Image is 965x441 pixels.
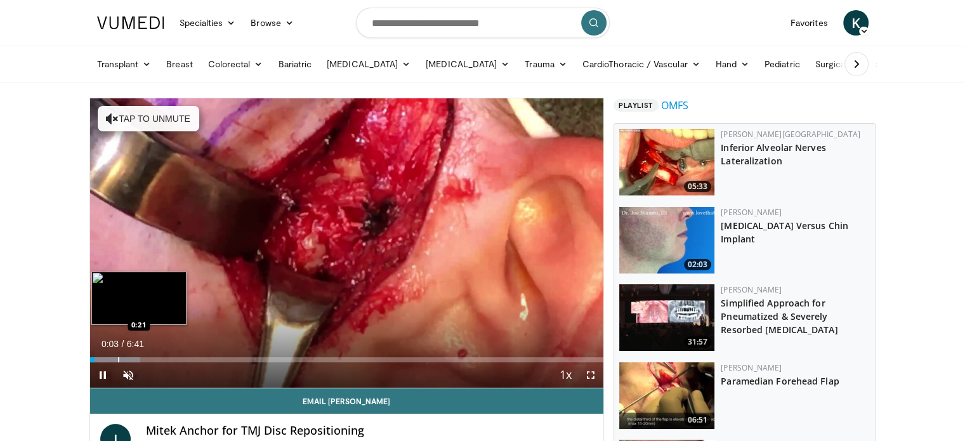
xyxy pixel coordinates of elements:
a: Breast [159,51,200,77]
a: CardioThoracic / Vascular [575,51,708,77]
span: 06:51 [684,414,711,426]
video-js: Video Player [90,98,604,388]
a: Transplant [89,51,159,77]
img: a9012ea9-fd0a-4d2b-bc99-04851df678cf.150x105_q85_crop-smart_upscale.jpg [619,362,714,429]
img: be4759fb-da36-40f3-a440-ef1ffeb136b6.150x105_q85_crop-smart_upscale.jpg [619,129,714,195]
a: [MEDICAL_DATA] [319,51,418,77]
a: [MEDICAL_DATA] [418,51,517,77]
a: Colorectal [200,51,271,77]
button: Fullscreen [578,362,603,388]
button: Pause [90,362,115,388]
a: 02:03 [619,207,714,273]
a: Favorites [783,10,836,36]
h4: Mitek Anchor for TMJ Disc Repositioning [146,424,594,438]
a: Inferior Alveolar Nerves Lateralization [721,142,825,167]
span: / [122,339,124,349]
button: Tap to unmute [98,106,199,131]
a: Simplified Approach for Pneumatized & Severely Resorbed [MEDICAL_DATA] [721,297,837,336]
a: Surgical Oncology [808,51,910,77]
a: K [843,10,869,36]
a: Paramedian Forehead Flap [721,375,839,387]
img: 43ae7317-39a9-4361-97d7-66b99429a8a3.150x105_q85_crop-smart_upscale.jpg [619,207,714,273]
a: OMFS [661,98,688,113]
img: 55f89568-1e35-4429-95e4-da2ce3104f73.150x105_q85_crop-smart_upscale.jpg [619,284,714,351]
a: Bariatric [270,51,319,77]
a: [PERSON_NAME] [721,362,782,373]
a: [PERSON_NAME] [721,207,782,218]
a: [MEDICAL_DATA] Versus Chin Implant [721,220,848,245]
a: Hand [708,51,757,77]
input: Search topics, interventions [356,8,610,38]
span: Playlist [614,99,658,112]
a: 06:51 [619,362,714,429]
div: Progress Bar [90,357,604,362]
span: 0:03 [102,339,119,349]
span: 31:57 [684,336,711,348]
span: 6:41 [127,339,144,349]
button: Unmute [115,362,141,388]
a: [PERSON_NAME] [721,284,782,295]
a: Email [PERSON_NAME] [90,388,604,414]
img: image.jpeg [91,272,187,325]
span: 02:03 [684,259,711,270]
a: Specialties [172,10,244,36]
a: [PERSON_NAME][GEOGRAPHIC_DATA] [721,129,860,140]
a: Pediatric [757,51,808,77]
a: Browse [243,10,301,36]
a: 05:33 [619,129,714,195]
a: Trauma [517,51,575,77]
img: VuMedi Logo [97,16,164,29]
button: Playback Rate [553,362,578,388]
span: 05:33 [684,181,711,192]
a: 31:57 [619,284,714,351]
